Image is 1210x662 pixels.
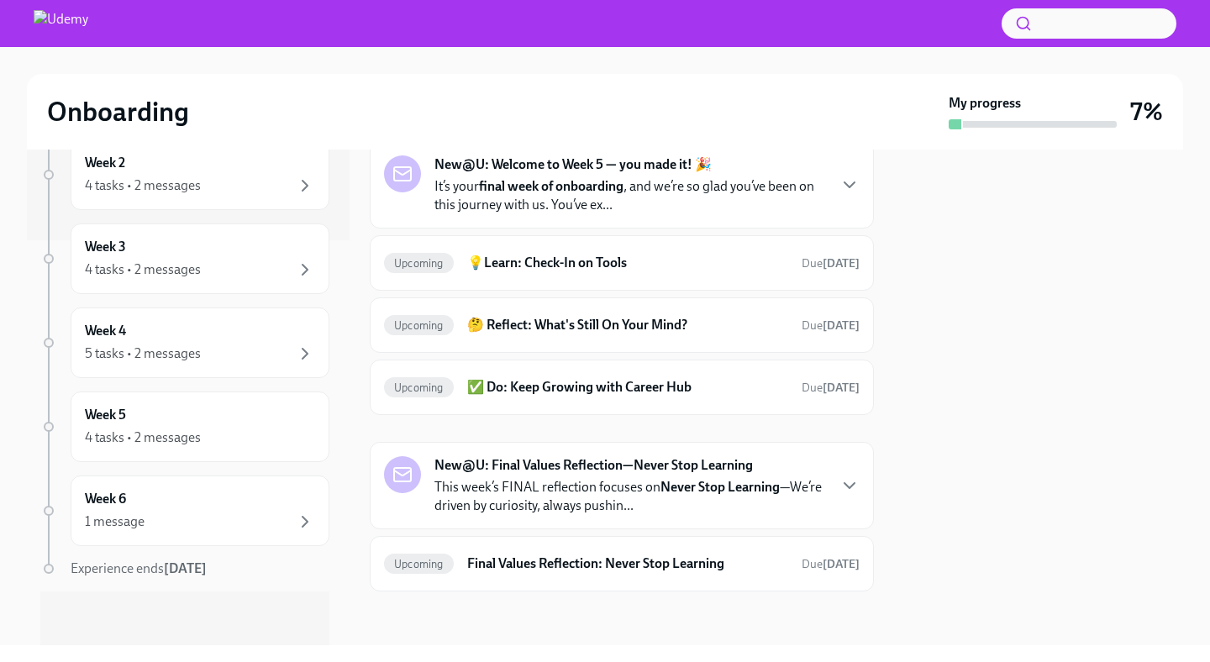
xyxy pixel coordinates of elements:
[802,255,860,271] span: November 8th, 2025 10:00
[85,154,125,172] h6: Week 2
[467,378,788,397] h6: ✅ Do: Keep Growing with Career Hub
[384,319,454,332] span: Upcoming
[384,257,454,270] span: Upcoming
[467,316,788,334] h6: 🤔 Reflect: What's Still On Your Mind?
[384,250,860,276] a: Upcoming💡Learn: Check-In on ToolsDue[DATE]
[802,256,860,271] span: Due
[47,95,189,129] h2: Onboarding
[823,557,860,571] strong: [DATE]
[479,178,623,194] strong: final week of onboarding
[823,318,860,333] strong: [DATE]
[660,479,780,495] strong: Never Stop Learning
[434,177,826,214] p: It’s your , and we’re so glad you’ve been on this journey with us. You’ve ex...
[71,560,207,576] span: Experience ends
[85,238,126,256] h6: Week 3
[802,381,860,395] span: Due
[384,558,454,570] span: Upcoming
[85,176,201,195] div: 4 tasks • 2 messages
[164,560,207,576] strong: [DATE]
[40,307,329,378] a: Week 45 tasks • 2 messages
[85,512,145,531] div: 1 message
[802,380,860,396] span: November 8th, 2025 10:00
[434,155,712,174] strong: New@U: Welcome to Week 5 — you made it! 🎉
[40,223,329,294] a: Week 34 tasks • 2 messages
[434,456,753,475] strong: New@U: Final Values Reflection—Never Stop Learning
[34,10,88,37] img: Udemy
[40,139,329,210] a: Week 24 tasks • 2 messages
[802,556,860,572] span: November 10th, 2025 10:00
[384,550,860,577] a: UpcomingFinal Values Reflection: Never Stop LearningDue[DATE]
[802,318,860,334] span: November 8th, 2025 10:00
[85,428,201,447] div: 4 tasks • 2 messages
[384,381,454,394] span: Upcoming
[802,557,860,571] span: Due
[85,260,201,279] div: 4 tasks • 2 messages
[85,406,126,424] h6: Week 5
[40,391,329,462] a: Week 54 tasks • 2 messages
[384,312,860,339] a: Upcoming🤔 Reflect: What's Still On Your Mind?Due[DATE]
[85,344,201,363] div: 5 tasks • 2 messages
[467,254,788,272] h6: 💡Learn: Check-In on Tools
[85,490,126,508] h6: Week 6
[467,554,788,573] h6: Final Values Reflection: Never Stop Learning
[802,318,860,333] span: Due
[823,381,860,395] strong: [DATE]
[434,478,826,515] p: This week’s FINAL reflection focuses on —We’re driven by curiosity, always pushin...
[85,322,126,340] h6: Week 4
[1130,97,1163,127] h3: 7%
[949,94,1021,113] strong: My progress
[40,475,329,546] a: Week 61 message
[823,256,860,271] strong: [DATE]
[384,374,860,401] a: Upcoming✅ Do: Keep Growing with Career HubDue[DATE]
